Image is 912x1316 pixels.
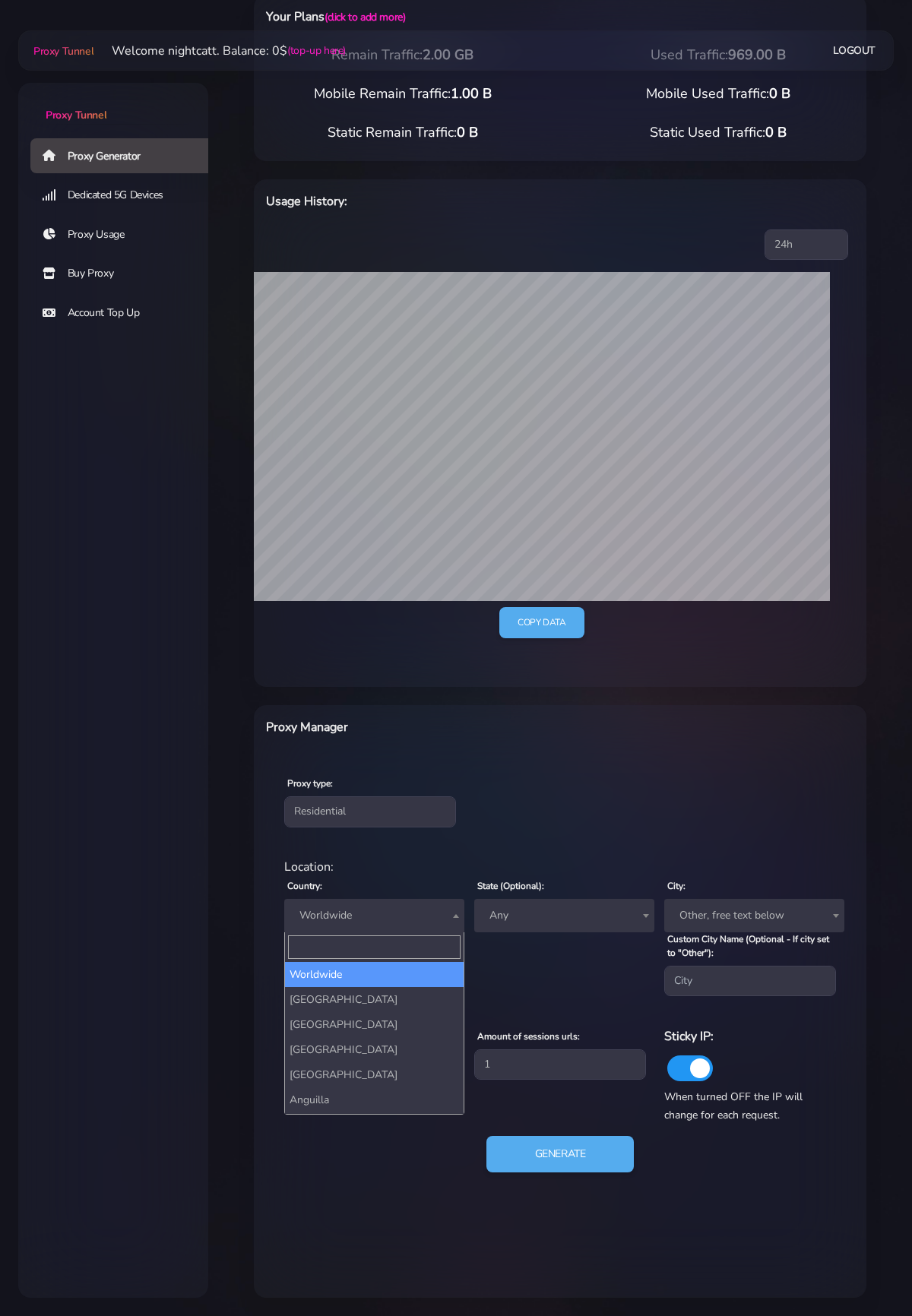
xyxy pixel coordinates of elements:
div: Mobile Remain Traffic: [245,84,560,104]
span: Worldwide [293,905,455,926]
span: 0 B [457,123,478,141]
h6: Usage History: [266,191,602,211]
a: Buy Proxy [30,256,220,291]
a: Proxy Tunnel [18,83,208,123]
li: [GEOGRAPHIC_DATA] [285,1037,464,1062]
li: [GEOGRAPHIC_DATA] [285,1012,464,1037]
span: When turned OFF the IP will change for each request. [664,1090,803,1122]
input: City [664,966,836,996]
a: Account Top Up [30,296,220,331]
span: 1.00 B [451,84,492,103]
a: Dedicated 5G Devices [30,178,220,213]
span: Proxy Tunnel [33,44,93,59]
a: Proxy Tunnel [30,39,93,63]
a: Proxy Generator [30,138,220,173]
span: Any [474,899,654,932]
a: Proxy Usage [30,217,220,252]
label: State (Optional): [477,879,544,893]
a: (click to add more) [325,10,405,24]
label: Proxy type: [287,777,333,790]
h6: Proxy Manager [266,717,602,737]
span: 0 B [769,84,790,103]
li: Worldwide [285,962,464,987]
div: Location: [275,858,845,876]
label: Amount of sessions urls: [477,1030,580,1043]
h6: Sticky IP: [664,1027,836,1046]
span: Proxy Tunnel [46,108,106,122]
input: Search [288,935,461,959]
span: Other, free text below [673,905,835,926]
div: Mobile Used Traffic: [560,84,876,104]
div: Static Remain Traffic: [245,122,560,143]
a: Logout [833,36,876,65]
span: 0 B [765,123,787,141]
h6: Your Plans [266,7,602,27]
span: Other, free text below [664,899,844,932]
a: Copy data [499,607,584,638]
li: Anguilla [285,1087,464,1112]
a: (top-up here) [287,43,346,59]
li: [GEOGRAPHIC_DATA] [285,987,464,1012]
li: Welcome nightcatt. Balance: 0$ [93,42,346,60]
li: [GEOGRAPHIC_DATA] [285,1062,464,1087]
iframe: Webchat Widget [688,1068,893,1297]
li: [GEOGRAPHIC_DATA] [285,1112,464,1137]
div: Proxy Settings: [275,1008,845,1027]
div: Static Used Traffic: [560,122,876,143]
label: Custom City Name (Optional - If city set to "Other"): [667,932,836,960]
span: Worldwide [284,899,464,932]
label: Country: [287,879,322,893]
button: Generate [486,1136,635,1172]
label: City: [667,879,686,893]
span: Any [483,905,645,926]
